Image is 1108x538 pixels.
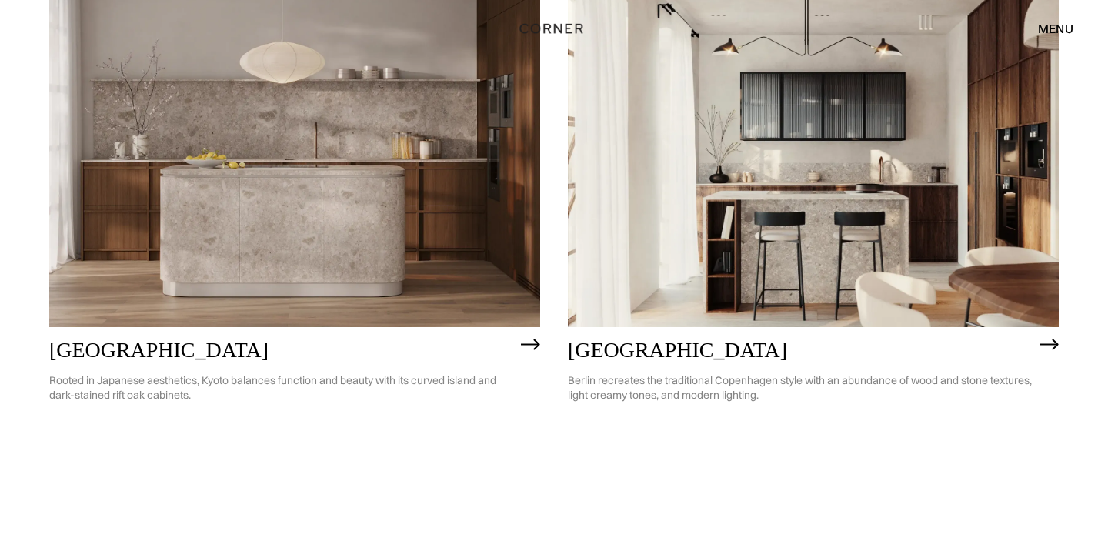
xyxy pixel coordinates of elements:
h2: [GEOGRAPHIC_DATA] [49,339,513,363]
p: Rooted in Japanese aesthetics, Kyoto balances function and beauty with its curved island and dark... [49,362,513,414]
h2: [GEOGRAPHIC_DATA] [568,339,1032,363]
div: menu [1023,15,1073,42]
div: menu [1038,22,1073,35]
p: Berlin recreates the traditional Copenhagen style with an abundance of wood and stone textures, l... [568,362,1032,414]
a: home [514,18,595,38]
